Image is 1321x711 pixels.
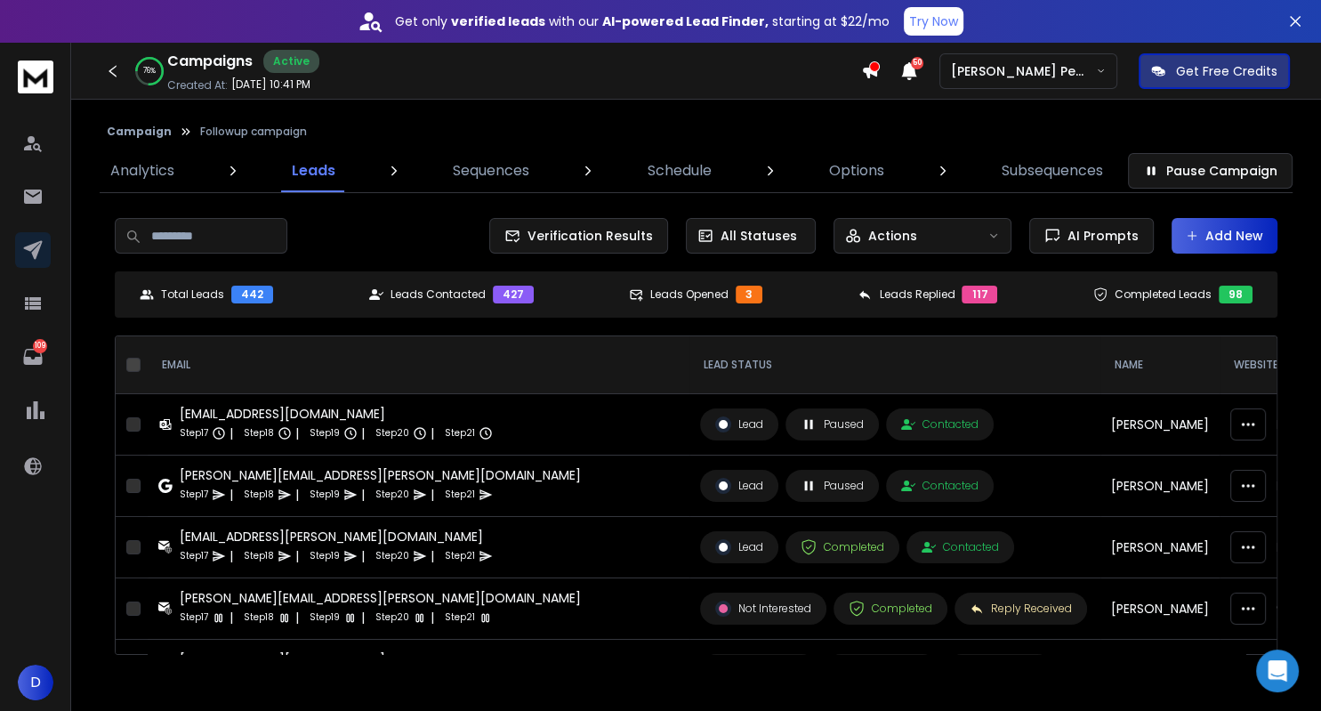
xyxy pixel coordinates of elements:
[375,486,409,504] p: Step 20
[879,287,955,302] p: Leads Replied
[143,66,156,77] p: 76 %
[100,149,185,192] a: Analytics
[829,160,884,182] p: Options
[295,424,299,442] p: |
[1002,160,1103,182] p: Subsequences
[970,602,1072,616] div: Reply Received
[1100,456,1220,517] td: [PERSON_NAME]
[1115,287,1212,302] p: Completed Leads
[18,665,53,700] button: D
[1100,336,1220,394] th: NAME
[361,486,365,504] p: |
[310,609,340,626] p: Step 19
[361,547,365,565] p: |
[689,336,1100,394] th: LEAD STATUS
[431,424,434,442] p: |
[167,51,253,72] h1: Campaigns
[310,547,340,565] p: Step 19
[231,77,310,92] p: [DATE] 10:41 PM
[715,601,811,617] div: Not Interested
[715,478,763,494] div: Lead
[493,286,534,303] div: 427
[648,160,712,182] p: Schedule
[180,609,208,626] p: Step 17
[909,12,958,30] p: Try Now
[375,609,409,626] p: Step 20
[180,405,493,423] div: [EMAIL_ADDRESS][DOMAIN_NAME]
[911,57,923,69] span: 50
[1219,286,1253,303] div: 98
[244,424,274,442] p: Step 18
[715,539,763,555] div: Lead
[33,339,47,353] p: 109
[395,12,890,30] p: Get only with our starting at $22/mo
[602,12,769,30] strong: AI-powered Lead Finder,
[375,547,409,565] p: Step 20
[180,424,208,442] p: Step 17
[637,149,722,192] a: Schedule
[231,286,273,303] div: 442
[445,486,475,504] p: Step 21
[1100,578,1220,640] td: [PERSON_NAME]
[281,149,346,192] a: Leads
[1060,227,1139,245] span: AI Prompts
[310,424,340,442] p: Step 19
[951,62,1096,80] p: [PERSON_NAME] Personal WorkSpace
[445,424,475,442] p: Step 21
[295,486,299,504] p: |
[292,160,335,182] p: Leads
[445,609,475,626] p: Step 21
[200,125,307,139] p: Followup campaign
[1176,62,1277,80] p: Get Free Credits
[161,287,224,302] p: Total Leads
[431,609,434,626] p: |
[1100,517,1220,578] td: [PERSON_NAME]
[1256,650,1299,692] div: Open Intercom Messenger
[295,547,299,565] p: |
[489,218,668,254] button: Verification Results
[801,416,864,432] div: Paused
[520,227,653,245] span: Verification Results
[230,424,233,442] p: |
[244,609,274,626] p: Step 18
[230,609,233,626] p: |
[904,7,963,36] button: Try Now
[453,160,529,182] p: Sequences
[801,478,864,494] div: Paused
[391,287,486,302] p: Leads Contacted
[180,650,493,668] div: [EMAIL_ADDRESS][DOMAIN_NAME]
[180,486,208,504] p: Step 17
[445,547,475,565] p: Step 21
[361,609,365,626] p: |
[244,547,274,565] p: Step 18
[361,424,365,442] p: |
[451,12,545,30] strong: verified leads
[1029,218,1154,254] button: AI Prompts
[18,61,53,93] img: logo
[901,417,979,432] div: Contacted
[736,286,762,303] div: 3
[230,547,233,565] p: |
[431,547,434,565] p: |
[107,125,172,139] button: Campaign
[375,424,409,442] p: Step 20
[901,479,979,493] div: Contacted
[922,540,999,554] div: Contacted
[849,601,932,617] div: Completed
[180,589,581,607] div: [PERSON_NAME][EMAIL_ADDRESS][PERSON_NAME][DOMAIN_NAME]
[180,466,581,484] div: [PERSON_NAME][EMAIL_ADDRESS][PERSON_NAME][DOMAIN_NAME]
[991,149,1114,192] a: Subsequences
[1128,153,1293,189] button: Pause Campaign
[801,539,884,555] div: Completed
[263,50,319,73] div: Active
[715,416,763,432] div: Lead
[295,609,299,626] p: |
[1172,218,1277,254] button: Add New
[310,486,340,504] p: Step 19
[721,227,797,245] p: All Statuses
[15,339,51,375] a: 109
[431,486,434,504] p: |
[230,486,233,504] p: |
